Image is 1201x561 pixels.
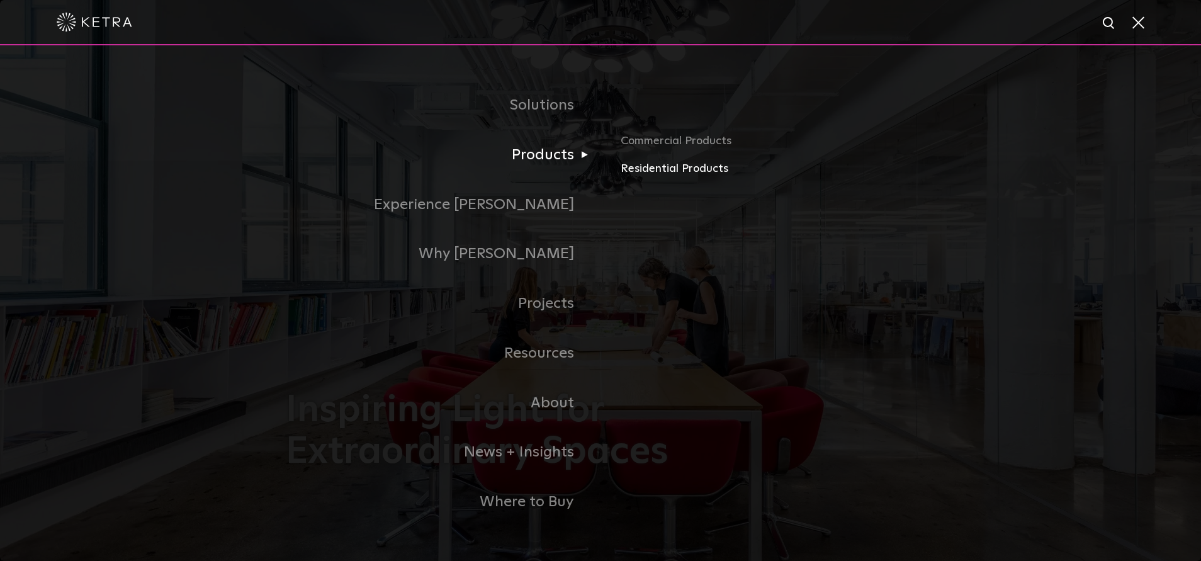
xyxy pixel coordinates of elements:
img: search icon [1102,16,1117,31]
img: ketra-logo-2019-white [57,13,132,31]
a: Why [PERSON_NAME] [286,229,600,279]
a: Solutions [286,81,600,130]
a: Commercial Products [621,132,915,160]
a: Resources [286,329,600,378]
a: About [286,378,600,428]
a: Where to Buy [286,477,600,527]
a: Projects [286,279,600,329]
a: Products [286,130,600,180]
a: Experience [PERSON_NAME] [286,180,600,230]
a: News + Insights [286,428,600,477]
div: Navigation Menu [286,81,915,527]
a: Residential Products [621,160,915,178]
